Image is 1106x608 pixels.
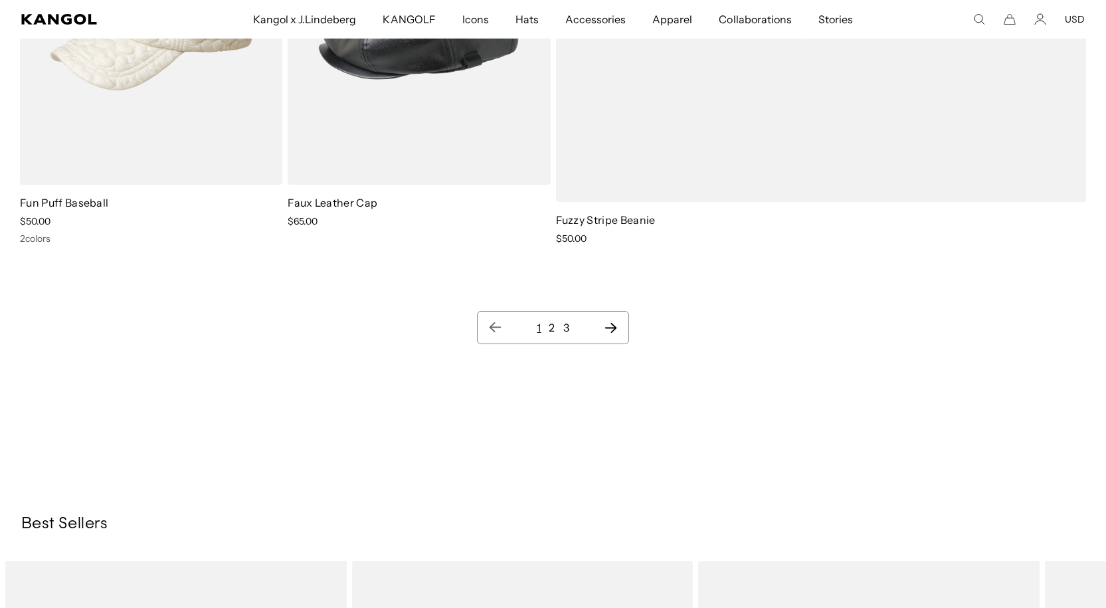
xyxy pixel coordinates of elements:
[563,321,569,334] a: 3 page
[537,321,541,334] a: 1 page
[288,196,377,209] a: Faux Leather Cap
[21,514,1085,534] h3: Best Sellers
[556,213,656,227] a: Fuzzy Stripe Beanie
[1065,13,1085,25] button: USD
[21,14,167,25] a: Kangol
[477,311,628,344] nav: Pagination
[20,233,282,245] div: 2 colors
[20,215,50,227] span: $50.00
[20,196,108,209] a: Fun Puff Baseball
[1034,13,1046,25] a: Account
[288,215,318,227] span: $65.00
[549,321,555,334] a: 2 page
[973,13,985,25] summary: Search here
[556,233,587,245] span: $50.00
[604,321,618,334] a: Next page
[1004,13,1016,25] button: Cart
